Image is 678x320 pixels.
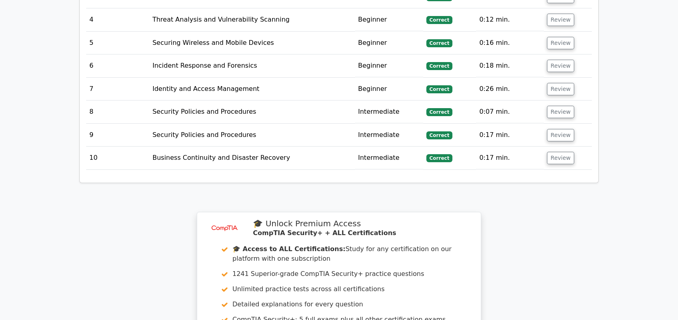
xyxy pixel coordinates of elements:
[476,124,544,147] td: 0:17 min.
[355,78,423,101] td: Beginner
[547,60,574,72] button: Review
[426,39,452,47] span: Correct
[547,37,574,49] button: Review
[149,147,355,169] td: Business Continuity and Disaster Recovery
[149,124,355,147] td: Security Policies and Procedures
[149,54,355,77] td: Incident Response and Forensics
[149,78,355,101] td: Identity and Access Management
[547,14,574,26] button: Review
[426,108,452,116] span: Correct
[355,8,423,31] td: Beginner
[426,154,452,162] span: Correct
[86,124,149,147] td: 9
[149,101,355,123] td: Security Policies and Procedures
[355,124,423,147] td: Intermediate
[355,54,423,77] td: Beginner
[86,147,149,169] td: 10
[426,62,452,70] span: Correct
[86,78,149,101] td: 7
[476,32,544,54] td: 0:16 min.
[86,101,149,123] td: 8
[426,131,452,139] span: Correct
[149,32,355,54] td: Securing Wireless and Mobile Devices
[547,106,574,118] button: Review
[476,78,544,101] td: 0:26 min.
[355,101,423,123] td: Intermediate
[355,147,423,169] td: Intermediate
[86,54,149,77] td: 6
[86,8,149,31] td: 4
[149,8,355,31] td: Threat Analysis and Vulnerability Scanning
[426,16,452,24] span: Correct
[476,101,544,123] td: 0:07 min.
[547,129,574,141] button: Review
[547,152,574,164] button: Review
[476,147,544,169] td: 0:17 min.
[86,32,149,54] td: 5
[355,32,423,54] td: Beginner
[476,54,544,77] td: 0:18 min.
[476,8,544,31] td: 0:12 min.
[426,85,452,93] span: Correct
[547,83,574,95] button: Review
